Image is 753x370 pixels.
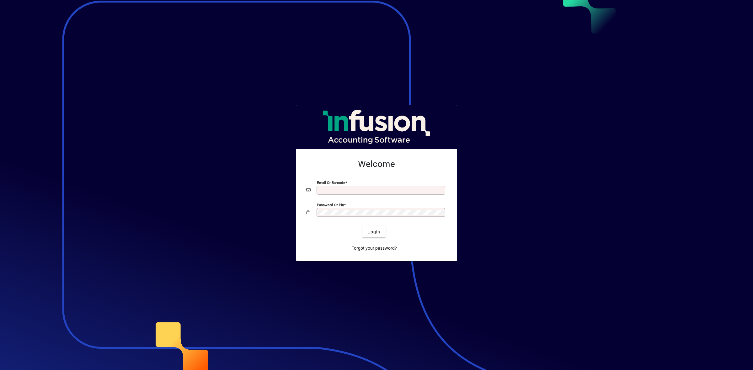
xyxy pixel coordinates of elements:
[351,245,397,252] span: Forgot your password?
[306,159,447,169] h2: Welcome
[367,229,380,235] span: Login
[349,242,399,254] a: Forgot your password?
[317,203,344,207] mat-label: Password or Pin
[362,226,385,237] button: Login
[317,180,345,185] mat-label: Email or Barcode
